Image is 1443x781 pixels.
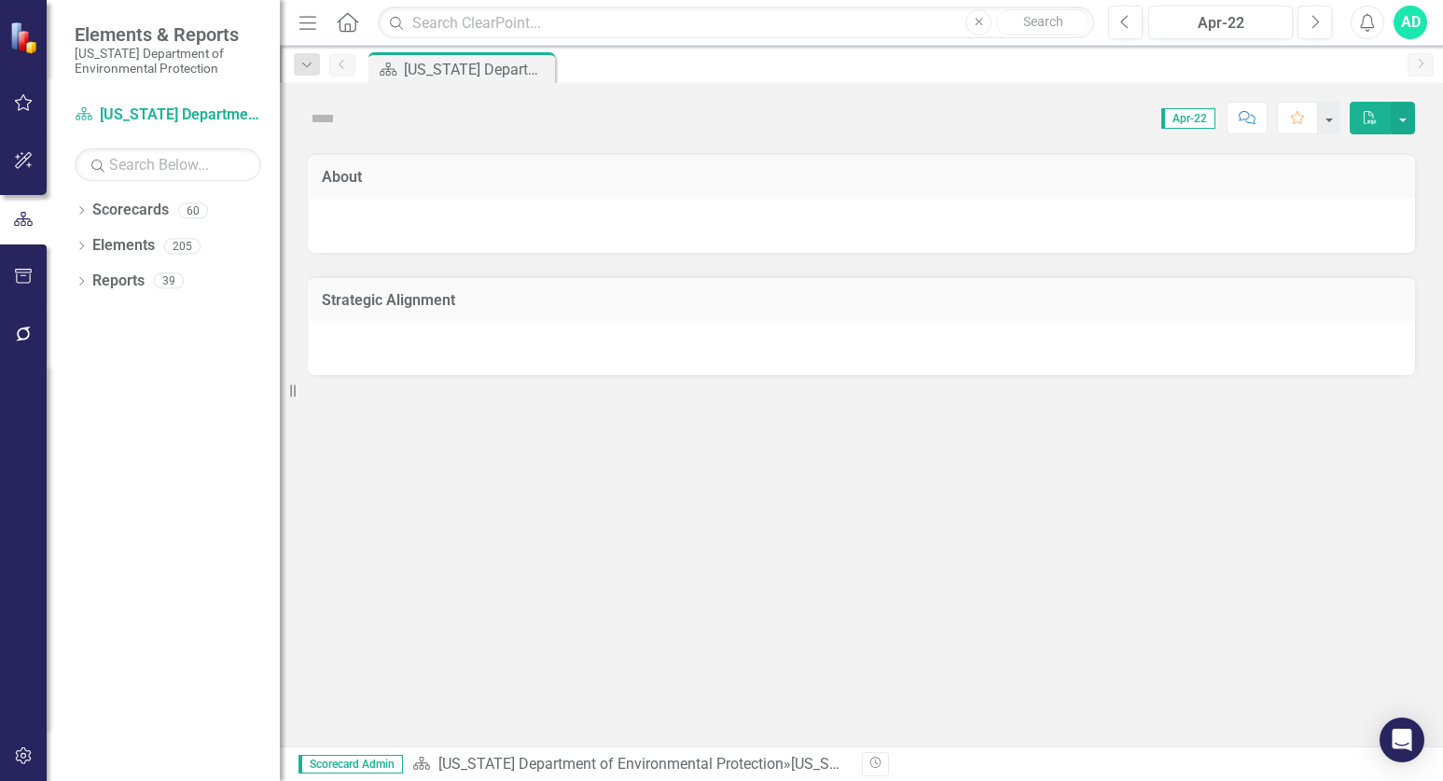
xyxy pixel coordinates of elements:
button: AD [1394,6,1427,39]
div: 205 [164,238,201,254]
span: Scorecard Admin [298,755,403,774]
a: [US_STATE] Department of Environmental Protection [438,755,784,773]
div: 39 [154,273,184,289]
div: Open Intercom Messenger [1380,718,1424,762]
a: Scorecards [92,200,169,221]
img: Not Defined [308,104,338,133]
a: [US_STATE] Department of Environmental Protection [75,105,261,126]
input: Search Below... [75,148,261,181]
small: [US_STATE] Department of Environmental Protection [75,46,261,77]
button: Apr-22 [1148,6,1293,39]
div: » [412,754,848,775]
span: Apr-22 [1161,108,1215,129]
div: [US_STATE] Department of Environmental Protection [791,755,1136,773]
button: Search [996,9,1089,35]
img: ClearPoint Strategy [9,21,42,54]
input: Search ClearPoint... [378,7,1094,39]
div: 60 [178,202,208,218]
div: [US_STATE] Department of Environmental Protection [404,58,550,81]
a: Reports [92,271,145,292]
span: Elements & Reports [75,23,261,46]
a: Elements [92,235,155,257]
h3: About [322,169,1401,186]
h3: Strategic Alignment [322,292,1401,309]
div: Apr-22 [1155,12,1286,35]
span: Search [1023,14,1063,29]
